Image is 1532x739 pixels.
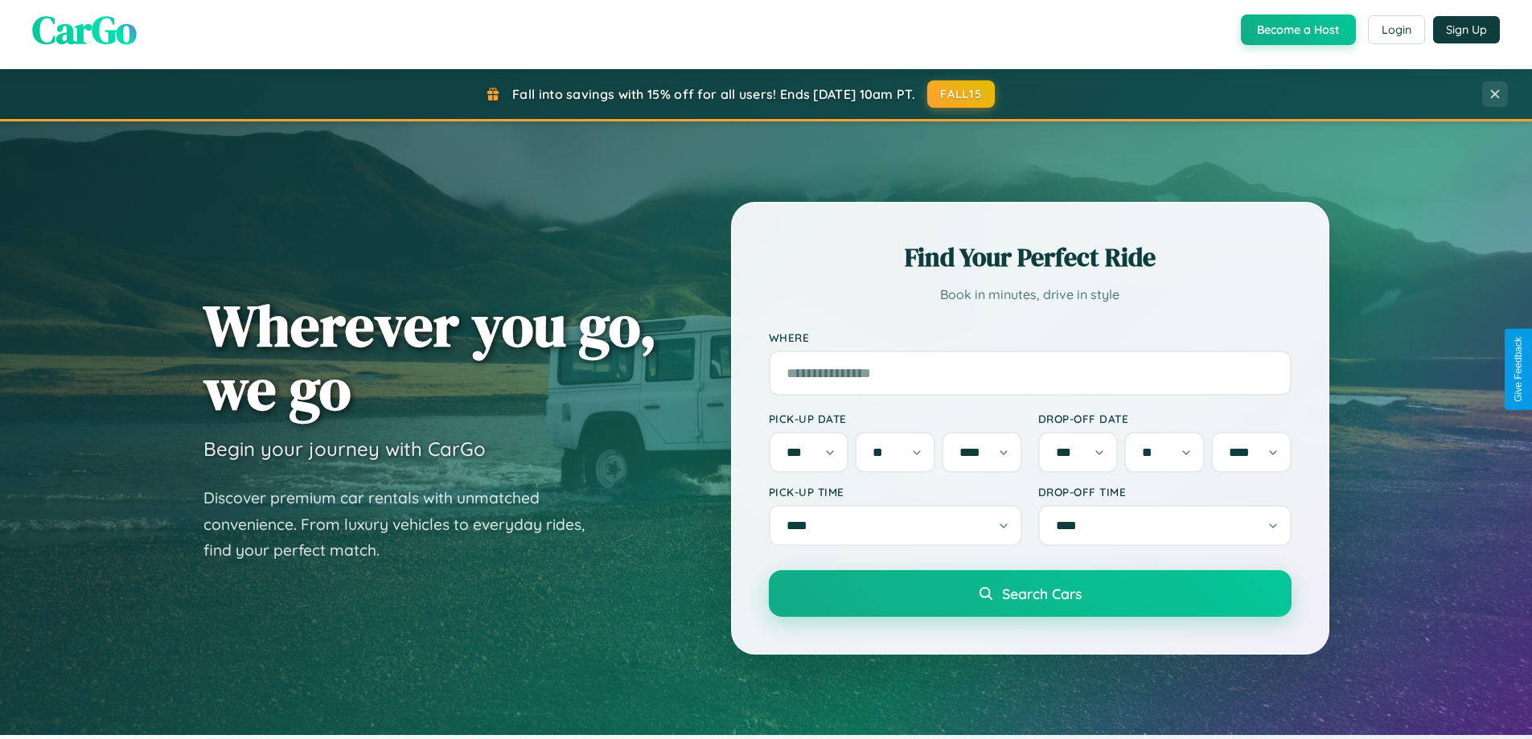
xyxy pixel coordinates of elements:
span: CarGo [32,3,137,56]
label: Drop-off Date [1038,412,1292,425]
button: Sign Up [1433,16,1500,43]
label: Where [769,330,1292,344]
h2: Find Your Perfect Ride [769,240,1292,275]
button: Become a Host [1241,14,1356,45]
h1: Wherever you go, we go [203,294,657,421]
button: FALL15 [927,80,995,108]
label: Pick-up Date [769,412,1022,425]
label: Pick-up Time [769,485,1022,499]
button: Search Cars [769,570,1292,617]
p: Book in minutes, drive in style [769,283,1292,306]
label: Drop-off Time [1038,485,1292,499]
button: Login [1368,15,1425,44]
span: Search Cars [1002,585,1082,602]
div: Give Feedback [1513,337,1524,402]
h3: Begin your journey with CarGo [203,437,486,461]
span: Fall into savings with 15% off for all users! Ends [DATE] 10am PT. [512,86,915,102]
p: Discover premium car rentals with unmatched convenience. From luxury vehicles to everyday rides, ... [203,485,606,564]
